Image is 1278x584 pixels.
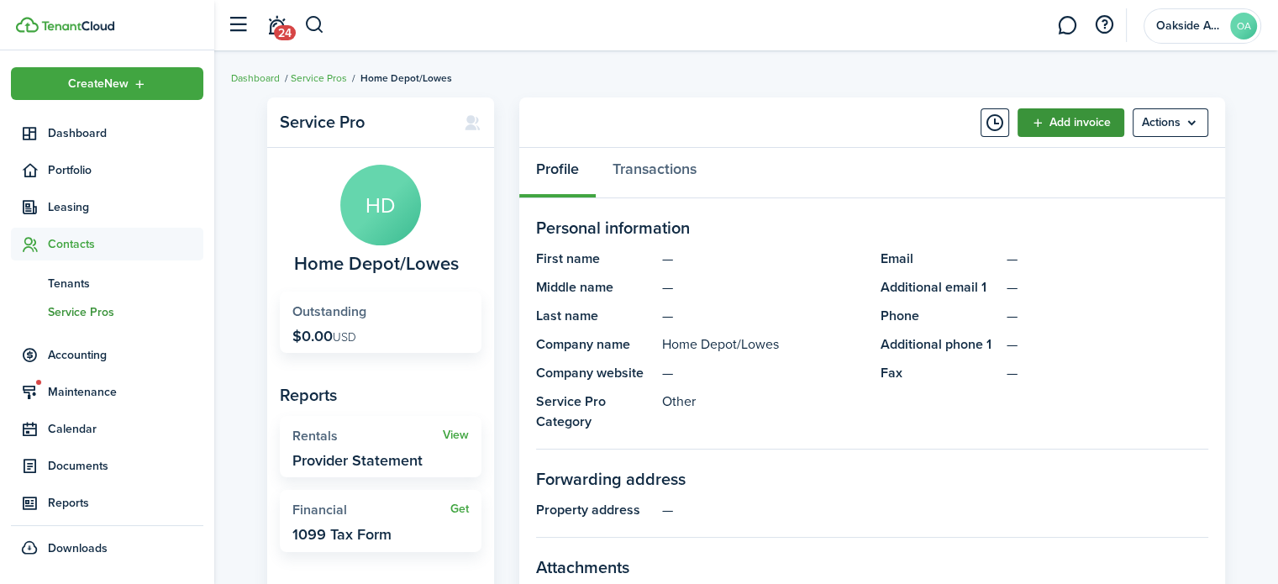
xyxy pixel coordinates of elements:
[1230,13,1257,39] avatar-text: OA
[536,334,654,355] panel-main-title: Company name
[881,249,998,269] panel-main-title: Email
[48,420,203,438] span: Calendar
[443,429,469,442] a: View
[1133,108,1208,137] button: Open menu
[596,148,713,198] a: Transactions
[536,466,1208,492] panel-main-section-title: Forwarding address
[11,269,203,297] a: Tenants
[48,275,203,292] span: Tenants
[292,502,450,518] widget-stats-title: Financial
[662,306,864,326] panel-main-description: —
[662,249,864,269] panel-main-description: —
[340,165,421,245] avatar-text: HD
[881,277,998,297] panel-main-title: Additional email 1
[662,363,864,383] panel-main-description: —
[536,306,654,326] panel-main-title: Last name
[333,329,356,346] span: USD
[1051,4,1083,47] a: Messaging
[292,328,356,345] p: $0.00
[662,392,864,432] panel-main-description: Other
[48,457,203,475] span: Documents
[48,346,203,364] span: Accounting
[662,500,1208,520] panel-main-description: —
[536,249,654,269] panel-main-title: First name
[274,25,296,40] span: 24
[68,78,129,90] span: Create New
[41,21,114,31] img: TenantCloud
[11,487,203,519] a: Reports
[981,108,1009,137] button: Timeline
[294,254,459,275] span: Home Depot/Lowes
[536,215,1208,240] panel-main-section-title: Personal information
[304,11,325,39] button: Search
[1007,363,1208,383] panel-main-description: —
[11,67,203,100] button: Open menu
[881,334,998,355] panel-main-title: Additional phone 1
[291,71,347,86] a: Service Pros
[280,382,481,408] panel-main-subtitle: Reports
[11,297,203,326] a: Service Pros
[1090,11,1118,39] button: Open resource center
[881,363,998,383] panel-main-title: Fax
[1156,20,1223,32] span: Oakside Apartments
[292,302,366,321] span: Outstanding
[260,4,292,47] a: Notifications
[536,277,654,297] panel-main-title: Middle name
[881,306,998,326] panel-main-title: Phone
[536,500,654,520] panel-main-title: Property address
[48,539,108,557] span: Downloads
[48,235,203,253] span: Contacts
[231,71,280,86] a: Dashboard
[1133,108,1208,137] menu-btn: Actions
[48,198,203,216] span: Leasing
[222,9,254,41] button: Open sidebar
[48,303,203,321] span: Service Pros
[11,117,203,150] a: Dashboard
[360,71,452,86] span: Home Depot/Lowes
[536,363,654,383] panel-main-title: Company website
[292,429,443,444] widget-stats-title: Rentals
[280,113,447,132] panel-main-title: Service Pro
[48,161,203,179] span: Portfolio
[450,502,469,516] a: Get
[536,392,654,432] panel-main-title: Service Pro Category
[292,452,423,469] widget-stats-description: Provider Statement
[292,526,392,543] widget-stats-description: 1099 Tax Form
[16,17,39,33] img: TenantCloud
[48,124,203,142] span: Dashboard
[536,555,1208,580] panel-main-section-title: Attachments
[662,277,864,297] panel-main-description: —
[48,383,203,401] span: Maintenance
[48,494,203,512] span: Reports
[662,334,864,355] panel-main-description: Home Depot/Lowes
[1018,108,1124,137] a: Add invoice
